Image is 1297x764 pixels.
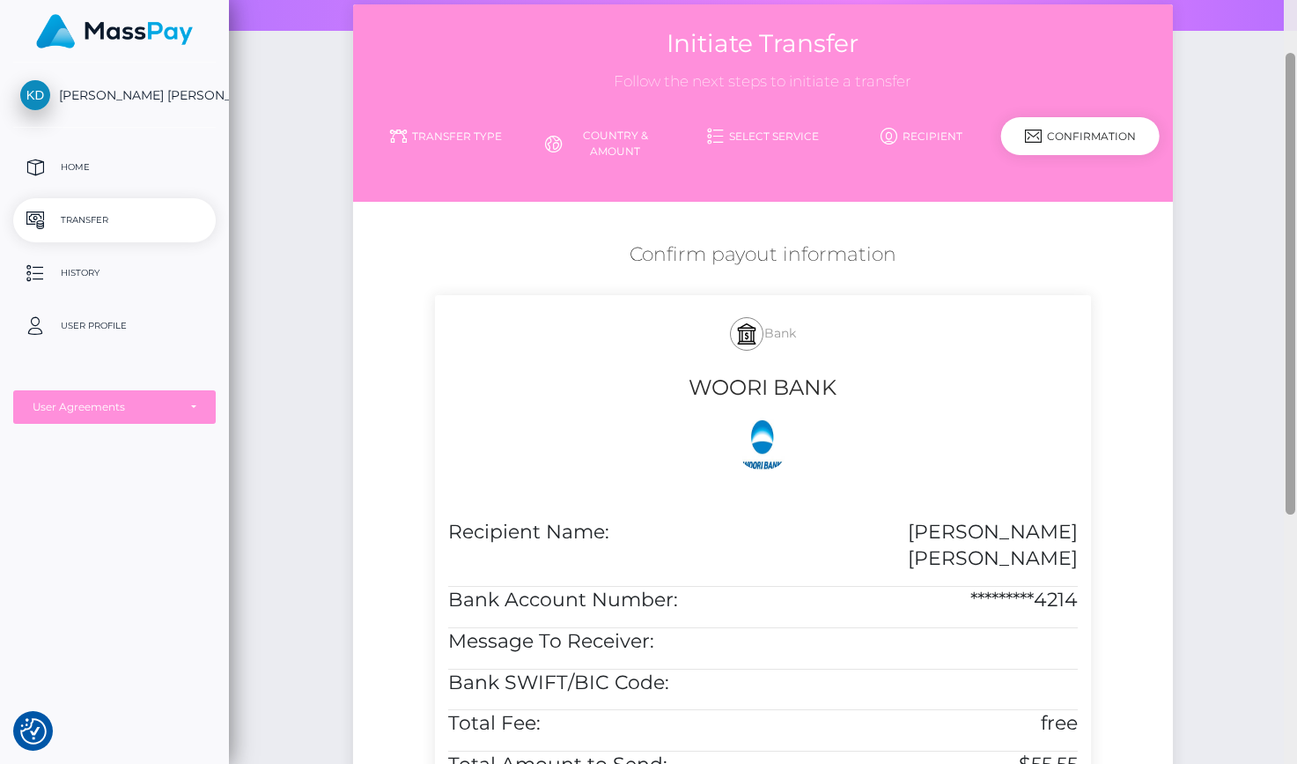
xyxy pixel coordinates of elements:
[20,260,209,286] p: History
[736,323,757,345] img: bank.svg
[13,390,216,424] button: User Agreements
[13,198,216,242] a: Transfer
[1001,117,1160,155] div: Confirmation
[525,121,683,167] a: Country & Amount
[448,628,750,656] h5: Message To Receiver:
[734,414,791,471] img: JZFo7ysAAAAAElFTkSuQmCC
[683,121,842,152] a: Select Service
[366,121,525,152] a: Transfer Type
[13,251,216,295] a: History
[20,154,209,181] p: Home
[448,308,1079,360] h5: Bank
[33,400,177,414] div: User Agreements
[20,207,209,234] p: Transfer
[36,14,193,48] img: MassPay
[366,241,1160,269] h5: Confirm payout information
[776,710,1078,738] h5: free
[448,519,750,546] h5: Recipient Name:
[20,718,47,745] img: Revisit consent button
[448,373,1079,404] h4: WOORI BANK
[448,670,750,697] h5: Bank SWIFT/BIC Code:
[20,313,209,339] p: User Profile
[20,718,47,745] button: Consent Preferences
[366,26,1160,61] h3: Initiate Transfer
[776,519,1078,574] h5: [PERSON_NAME] [PERSON_NAME]
[13,304,216,348] a: User Profile
[13,145,216,189] a: Home
[448,710,750,738] h5: Total Fee:
[843,121,1001,152] a: Recipient
[366,71,1160,93] h3: Follow the next steps to initiate a transfer
[448,587,750,614] h5: Bank Account Number:
[13,87,216,103] span: [PERSON_NAME] [PERSON_NAME]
